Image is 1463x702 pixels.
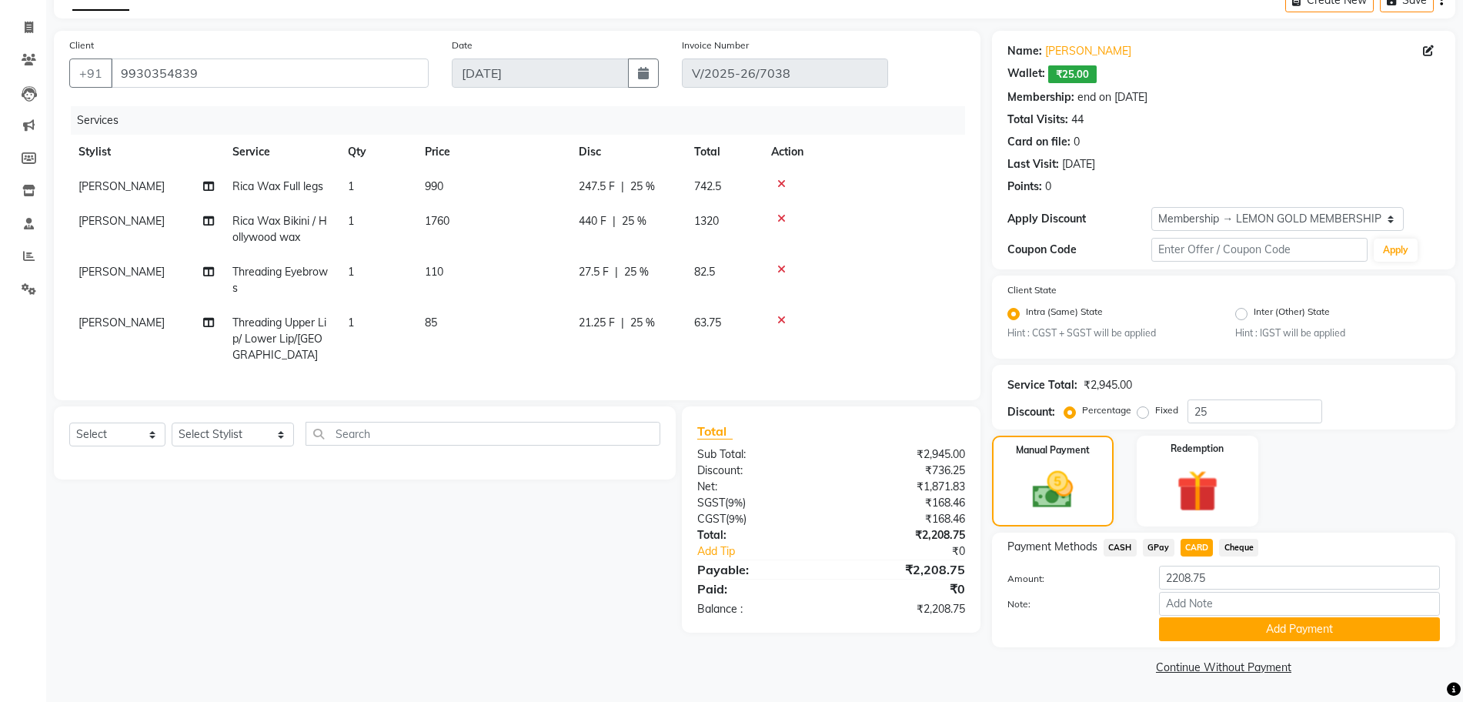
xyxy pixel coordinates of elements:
[1007,179,1042,195] div: Points:
[1155,403,1178,417] label: Fixed
[416,135,570,169] th: Price
[223,135,339,169] th: Service
[613,213,616,229] span: |
[686,601,831,617] div: Balance :
[1007,65,1045,83] div: Wallet:
[621,179,624,195] span: |
[729,513,743,525] span: 9%
[686,560,831,579] div: Payable:
[579,179,615,195] span: 247.5 F
[232,214,327,244] span: Rica Wax Bikini / Hollywood wax
[1159,592,1440,616] input: Add Note
[1077,89,1147,105] div: end on [DATE]
[831,601,977,617] div: ₹2,208.75
[686,495,831,511] div: ( )
[78,265,165,279] span: [PERSON_NAME]
[831,446,977,463] div: ₹2,945.00
[1007,242,1151,258] div: Coupon Code
[1007,156,1059,172] div: Last Visit:
[1007,539,1097,555] span: Payment Methods
[1159,617,1440,641] button: Add Payment
[232,179,323,193] span: Rica Wax Full legs
[995,660,1452,676] a: Continue Without Payment
[570,135,685,169] th: Disc
[69,135,223,169] th: Stylist
[996,597,1147,611] label: Note:
[306,422,660,446] input: Search
[1164,465,1231,517] img: _gift.svg
[111,58,429,88] input: Search by Name/Mobile/Email/Code
[697,496,725,510] span: SGST
[630,315,655,331] span: 25 %
[71,106,977,135] div: Services
[728,496,743,509] span: 9%
[425,316,437,329] span: 85
[1254,305,1330,323] label: Inter (Other) State
[694,214,719,228] span: 1320
[831,495,977,511] div: ₹168.46
[1104,539,1137,557] span: CASH
[1007,326,1212,340] small: Hint : CGST + SGST will be applied
[1007,283,1057,297] label: Client State
[1016,443,1090,457] label: Manual Payment
[686,543,856,560] a: Add Tip
[996,572,1147,586] label: Amount:
[1071,112,1084,128] div: 44
[831,560,977,579] div: ₹2,208.75
[622,213,646,229] span: 25 %
[1007,404,1055,420] div: Discount:
[425,179,443,193] span: 990
[232,316,326,362] span: Threading Upper Lip/ Lower Lip/[GEOGRAPHIC_DATA]
[348,316,354,329] span: 1
[697,512,726,526] span: CGST
[831,511,977,527] div: ₹168.46
[1084,377,1132,393] div: ₹2,945.00
[348,265,354,279] span: 1
[694,316,721,329] span: 63.75
[1171,442,1224,456] label: Redemption
[69,38,94,52] label: Client
[1235,326,1440,340] small: Hint : IGST will be applied
[1159,566,1440,590] input: Amount
[762,135,965,169] th: Action
[1007,89,1074,105] div: Membership:
[1181,539,1214,557] span: CARD
[78,316,165,329] span: [PERSON_NAME]
[579,264,609,280] span: 27.5 F
[694,179,721,193] span: 742.5
[831,479,977,495] div: ₹1,871.83
[831,527,977,543] div: ₹2,208.75
[686,511,831,527] div: ( )
[621,315,624,331] span: |
[1374,239,1418,262] button: Apply
[686,479,831,495] div: Net:
[855,543,977,560] div: ₹0
[630,179,655,195] span: 25 %
[579,315,615,331] span: 21.25 F
[232,265,328,295] span: Threading Eyebrows
[1020,466,1085,513] img: _cash.svg
[685,135,762,169] th: Total
[1026,305,1103,323] label: Intra (Same) State
[697,423,733,440] span: Total
[615,264,618,280] span: |
[1007,377,1077,393] div: Service Total:
[686,463,831,479] div: Discount:
[1143,539,1174,557] span: GPay
[69,58,112,88] button: +91
[1219,539,1258,557] span: Cheque
[624,264,649,280] span: 25 %
[425,265,443,279] span: 110
[831,463,977,479] div: ₹736.25
[425,214,449,228] span: 1760
[1007,134,1071,150] div: Card on file:
[694,265,715,279] span: 82.5
[1048,65,1097,83] span: ₹25.00
[452,38,473,52] label: Date
[78,179,165,193] span: [PERSON_NAME]
[339,135,416,169] th: Qty
[348,214,354,228] span: 1
[1082,403,1131,417] label: Percentage
[1007,211,1151,227] div: Apply Discount
[1151,238,1368,262] input: Enter Offer / Coupon Code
